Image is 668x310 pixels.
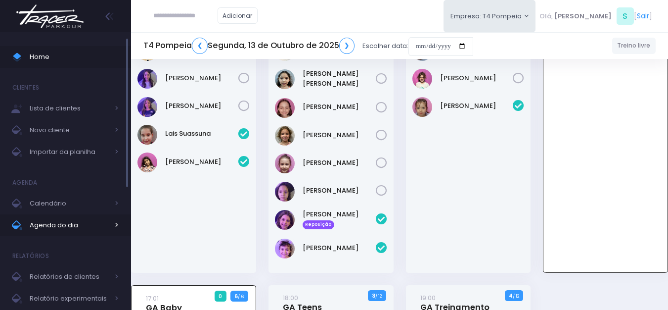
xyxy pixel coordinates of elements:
[283,293,298,303] small: 18:00
[617,7,634,25] span: S
[30,197,109,210] span: Calendário
[137,153,157,172] img: Luiza Braz
[143,35,473,57] div: Escolher data:
[513,293,519,299] small: / 12
[137,69,157,89] img: Lia Widman
[275,126,295,146] img: Rafaela Braga
[412,69,432,89] img: Mariana Tamarindo de Souza
[12,78,39,98] h4: Clientes
[234,292,238,300] strong: 6
[554,11,612,21] span: [PERSON_NAME]
[539,11,553,21] span: Olá,
[165,129,238,139] a: Lais Suassuna
[509,292,513,300] strong: 4
[165,73,238,83] a: [PERSON_NAME]
[30,292,109,305] span: Relatório experimentais
[303,186,376,196] a: [PERSON_NAME]
[12,246,49,266] h4: Relatórios
[192,38,208,54] a: ❮
[143,38,355,54] h5: T4 Pompeia Segunda, 13 de Outubro de 2025
[30,270,109,283] span: Relatórios de clientes
[612,38,656,54] a: Treino livre
[420,293,436,303] small: 19:00
[303,69,376,88] a: [PERSON_NAME] [PERSON_NAME]
[303,220,334,229] span: Reposição
[303,158,376,168] a: [PERSON_NAME]
[303,209,376,229] a: [PERSON_NAME] Reposição
[303,130,376,140] a: [PERSON_NAME]
[637,11,649,21] a: Sair
[440,101,513,111] a: [PERSON_NAME]
[375,293,382,299] small: / 12
[238,294,244,300] small: / 6
[137,125,157,145] img: Lais Suassuna
[218,7,258,24] a: Adicionar
[275,69,295,89] img: Luisa Yen Muller
[30,102,109,115] span: Lista de clientes
[339,38,355,54] a: ❯
[275,154,295,173] img: Rafaella Medeiros
[303,102,376,112] a: [PERSON_NAME]
[146,294,159,303] small: 17:01
[30,51,119,63] span: Home
[30,124,109,137] span: Novo cliente
[412,97,432,117] img: Luísa Veludo Uchôa
[275,239,295,258] img: Nina Loureiro Andrusyszyn
[275,182,295,202] img: Sophie Aya Porto Shimabuco
[303,243,376,253] a: [PERSON_NAME]
[30,219,109,232] span: Agenda do dia
[535,5,656,27] div: [ ]
[165,157,238,167] a: [PERSON_NAME]
[165,101,238,111] a: [PERSON_NAME]
[215,291,226,302] span: 0
[137,97,157,117] img: Rosa Widman
[275,210,295,230] img: Laura Novaes Abud
[12,173,38,193] h4: Agenda
[275,98,295,118] img: Marina Xidis Cerqueira
[372,292,375,300] strong: 3
[440,73,513,83] a: [PERSON_NAME]
[30,146,109,158] span: Importar da planilha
